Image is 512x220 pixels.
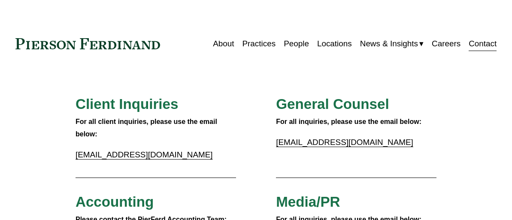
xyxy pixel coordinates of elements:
a: folder dropdown [360,36,424,52]
a: About [213,36,234,52]
span: Media/PR [276,194,340,210]
a: Practices [242,36,276,52]
span: General Counsel [276,96,389,112]
a: Locations [317,36,352,52]
a: Careers [432,36,460,52]
span: News & Insights [360,36,418,51]
strong: For all client inquiries, please use the email below: [76,118,219,138]
span: Accounting [76,194,154,210]
a: Contact [469,36,497,52]
strong: For all inquiries, please use the email below: [276,118,421,125]
a: [EMAIL_ADDRESS][DOMAIN_NAME] [76,150,213,159]
span: Client Inquiries [76,96,179,112]
a: People [284,36,309,52]
a: [EMAIL_ADDRESS][DOMAIN_NAME] [276,138,413,147]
